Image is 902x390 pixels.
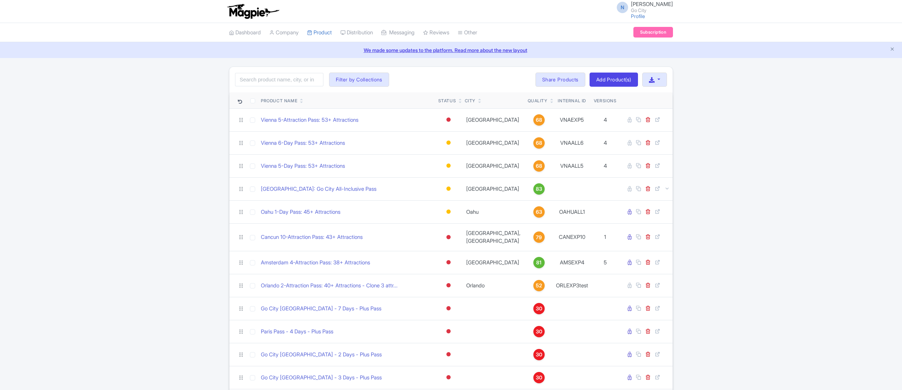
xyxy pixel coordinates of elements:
a: Add Product(s) [590,73,638,87]
a: N [PERSON_NAME] Go City [613,1,673,13]
td: [GEOGRAPHIC_DATA] [462,131,525,154]
td: [GEOGRAPHIC_DATA] [462,251,525,274]
div: Building [445,161,452,171]
a: Profile [631,13,645,19]
th: Versions [591,92,620,109]
td: [GEOGRAPHIC_DATA], [GEOGRAPHIC_DATA] [462,223,525,251]
span: 30 [536,328,542,335]
a: 68 [528,160,550,172]
td: VNAALL6 [553,131,591,154]
td: [GEOGRAPHIC_DATA] [462,108,525,131]
div: Status [438,98,456,104]
a: 30 [528,326,550,337]
div: Inactive [445,303,452,314]
div: Quality [528,98,547,104]
a: Distribution [340,23,373,42]
a: Other [458,23,477,42]
td: Oahu [462,200,525,223]
span: 30 [536,374,542,382]
td: ORLEXP3test [553,274,591,297]
td: OAHUALL1 [553,200,591,223]
span: 81 [536,259,541,266]
span: 30 [536,351,542,359]
div: City [465,98,475,104]
td: [GEOGRAPHIC_DATA] [462,154,525,177]
span: 4 [604,139,607,146]
a: 52 [528,280,550,291]
a: Product [307,23,332,42]
span: 5 [604,259,607,266]
span: 63 [536,208,542,216]
a: Subscription [633,27,673,38]
button: Filter by Collections [329,73,389,87]
span: 4 [604,116,607,123]
a: Share Products [535,73,585,87]
a: [GEOGRAPHIC_DATA]: Go City All-Inclusive Pass [261,185,376,193]
img: logo-ab69f6fb50320c5b225c76a69d11143b.png [225,4,280,19]
div: Inactive [445,326,452,337]
a: Reviews [423,23,449,42]
td: [GEOGRAPHIC_DATA] [462,177,525,200]
a: Paris Pass - 4 Days - Plus Pass [261,328,333,336]
a: Dashboard [229,23,261,42]
span: [PERSON_NAME] [631,1,673,7]
div: Building [445,207,452,217]
a: Go City [GEOGRAPHIC_DATA] - 2 Days - Plus Pass [261,351,382,359]
a: Go City [GEOGRAPHIC_DATA] - 3 Days - Plus Pass [261,374,382,382]
span: 83 [536,185,542,193]
input: Search product name, city, or interal id [235,73,323,86]
a: 30 [528,372,550,383]
a: 79 [528,231,550,243]
td: VNAALL5 [553,154,591,177]
div: Inactive [445,280,452,291]
a: We made some updates to the platform. Read more about the new layout [4,46,898,54]
span: 68 [536,116,542,124]
div: Inactive [445,372,452,383]
a: Amsterdam 4-Attraction Pass: 38+ Attractions [261,259,370,267]
a: Vienna 5-Day Pass: 53+ Attractions [261,162,345,170]
a: Company [269,23,299,42]
span: 4 [604,162,607,169]
span: 52 [536,282,542,289]
span: N [617,2,628,13]
a: Orlando 2-Attraction Pass: 40+ Attractions - Clone 3 attr... [261,282,398,290]
a: 83 [528,183,550,195]
span: 68 [536,139,542,147]
div: Inactive [445,232,452,242]
div: Inactive [445,257,452,268]
a: 68 [528,137,550,149]
span: 79 [536,234,542,241]
td: VNAEXP5 [553,108,591,131]
span: 68 [536,162,542,170]
a: Vienna 6-Day Pass: 53+ Attractions [261,139,345,147]
a: Vienna 5-Attraction Pass: 53+ Attractions [261,116,358,124]
a: Oahu 1-Day Pass: 45+ Attractions [261,208,340,216]
span: 1 [604,234,606,240]
a: Cancun 10-Attraction Pass: 43+ Attractions [261,233,363,241]
a: 30 [528,303,550,314]
div: Building [445,138,452,148]
div: Product Name [261,98,297,104]
div: Inactive [445,349,452,360]
th: Internal ID [553,92,591,109]
div: Building [445,184,452,194]
td: Orlando [462,274,525,297]
button: Close announcement [890,46,895,54]
a: 30 [528,349,550,360]
small: Go City [631,8,673,13]
div: Inactive [445,115,452,125]
a: 68 [528,114,550,126]
a: Go City [GEOGRAPHIC_DATA] - 7 Days - Plus Pass [261,305,381,313]
td: CANEXP10 [553,223,591,251]
a: 81 [528,257,550,268]
a: Messaging [381,23,415,42]
td: AMSEXP4 [553,251,591,274]
a: 63 [528,206,550,218]
span: 30 [536,305,542,312]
